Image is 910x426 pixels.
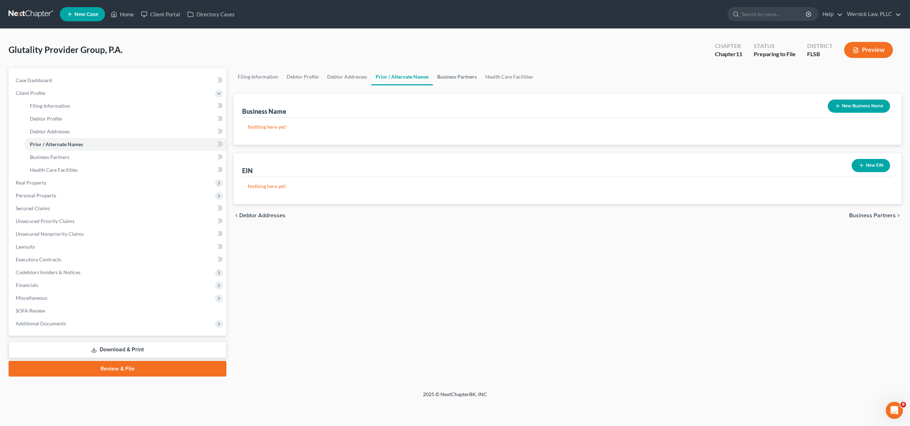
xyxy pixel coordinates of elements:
span: Secured Claims [16,205,50,211]
a: Business Partners [24,151,226,164]
span: Business Partners [30,154,69,160]
a: Filing Information [234,68,282,85]
iframe: Intercom live chat [886,402,903,419]
button: chevron_left Debtor Addresses [234,213,286,218]
span: Debtor Profile [30,116,62,122]
span: Case Dashboard [16,77,52,83]
span: Financials [16,282,38,288]
span: Lawsuits [16,244,35,250]
div: Chapter [715,42,742,50]
div: Chapter [715,50,742,58]
span: 8 [900,402,906,408]
span: Glutality Provider Group, P.A. [9,44,122,55]
span: Filing Information [30,103,70,109]
div: Status [754,42,796,50]
div: 2025 © NextChapterBK, INC [252,391,658,404]
a: Health Care Facilities [24,164,226,176]
a: Wernick Law, PLLC [843,8,901,21]
a: Debtor Addresses [24,125,226,138]
button: Preview [844,42,893,58]
div: District [807,42,833,50]
span: Prior / Alternate Names [30,141,83,147]
span: Executory Contracts [16,256,61,262]
a: Filing Information [24,100,226,112]
span: Additional Documents [16,320,66,326]
div: FLSB [807,50,833,58]
span: 11 [736,50,742,57]
span: Personal Property [16,192,56,198]
a: SOFA Review [10,304,226,317]
a: Executory Contracts [10,253,226,266]
a: Secured Claims [10,202,226,215]
a: Lawsuits [10,240,226,253]
span: Business Partners [849,213,896,218]
a: Directory Cases [184,8,238,21]
span: Unsecured Nonpriority Claims [16,231,84,237]
span: SOFA Review [16,308,45,314]
a: Prior / Alternate Names [371,68,433,85]
span: Real Property [16,180,46,186]
span: Codebtors Insiders & Notices [16,269,80,275]
a: Business Partners [433,68,481,85]
a: Case Dashboard [10,74,226,87]
a: Prior / Alternate Names [24,138,226,151]
p: Nothing here yet! [248,123,887,131]
a: Download & Print [9,341,226,358]
button: New Business Name [828,100,890,113]
a: Home [107,8,137,21]
a: Review & File [9,361,226,377]
span: Debtor Addresses [239,213,286,218]
span: Client Profile [16,90,45,96]
a: Help [819,8,843,21]
i: chevron_left [234,213,239,218]
a: Debtor Profile [282,68,323,85]
div: EIN [242,166,253,175]
span: Miscellaneous [16,295,47,301]
div: Preparing to File [754,50,796,58]
span: Unsecured Priority Claims [16,218,74,224]
div: Business Name [242,107,286,116]
input: Search by name... [742,7,807,21]
a: Debtor Addresses [323,68,371,85]
a: Unsecured Nonpriority Claims [10,228,226,240]
button: Business Partners chevron_right [849,213,901,218]
a: Health Care Facilities [481,68,537,85]
a: Client Portal [137,8,184,21]
span: New Case [74,12,98,17]
span: Debtor Addresses [30,128,70,134]
a: Unsecured Priority Claims [10,215,226,228]
i: chevron_right [896,213,901,218]
button: New EIN [852,159,890,172]
p: Nothing here yet! [248,183,887,190]
span: Health Care Facilities [30,167,78,173]
a: Debtor Profile [24,112,226,125]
